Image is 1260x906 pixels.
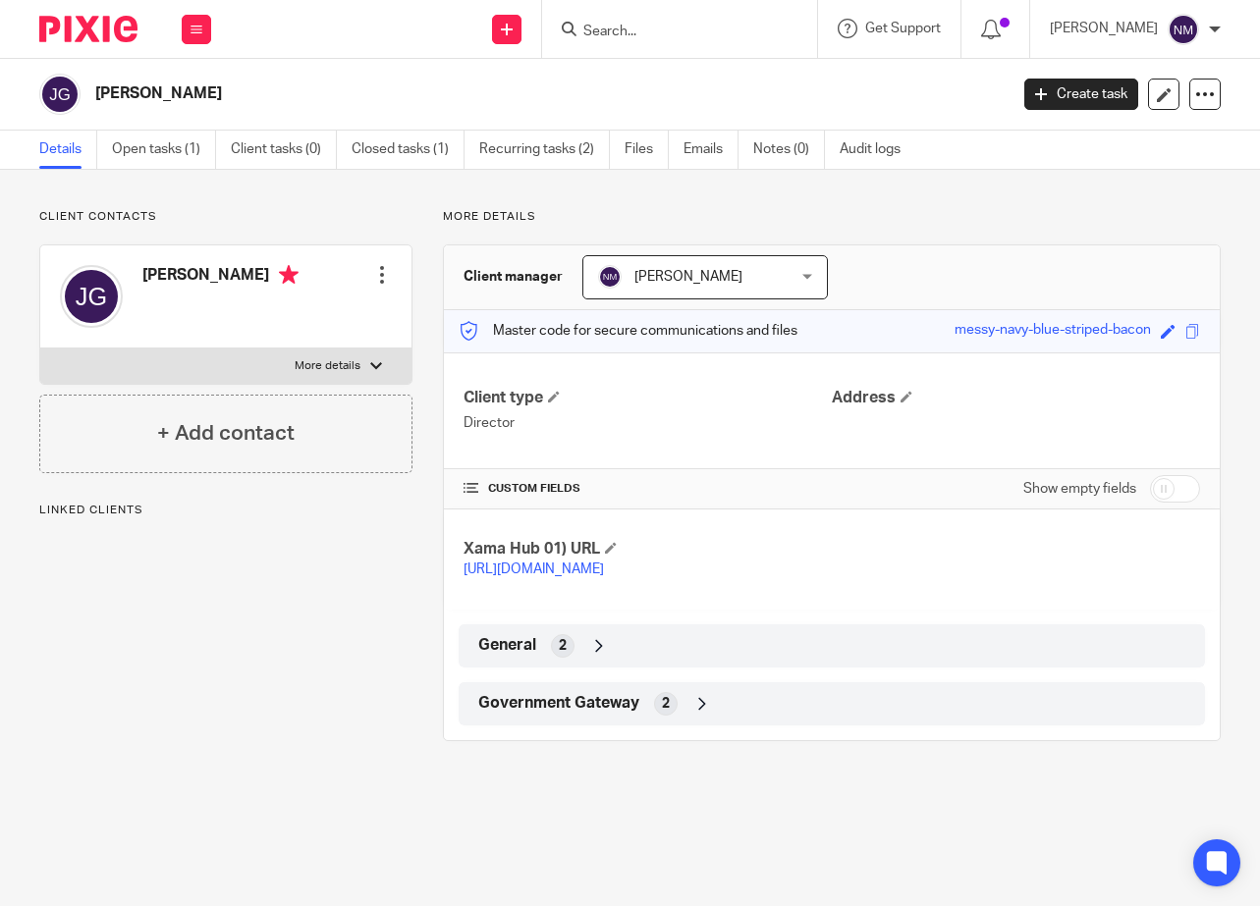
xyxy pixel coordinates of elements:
h2: [PERSON_NAME] [95,83,815,104]
i: Primary [279,265,299,285]
h4: + Add contact [157,418,295,449]
h3: Client manager [464,267,563,287]
span: [PERSON_NAME] [634,270,742,284]
p: Linked clients [39,503,412,518]
p: Master code for secure communications and files [459,321,797,341]
h4: Xama Hub 01) URL [464,539,832,560]
span: General [478,635,536,656]
a: Notes (0) [753,131,825,169]
img: svg%3E [39,74,81,115]
p: Client contacts [39,209,412,225]
div: messy-navy-blue-striped-bacon [955,320,1151,343]
a: Audit logs [840,131,915,169]
label: Show empty fields [1023,479,1136,499]
h4: Client type [464,388,832,408]
a: Emails [684,131,739,169]
a: Details [39,131,97,169]
p: More details [443,209,1221,225]
span: 2 [559,636,567,656]
p: Director [464,413,832,433]
a: Closed tasks (1) [352,131,465,169]
a: Recurring tasks (2) [479,131,610,169]
img: svg%3E [1168,14,1199,45]
h4: CUSTOM FIELDS [464,481,832,497]
img: svg%3E [598,265,622,289]
a: Client tasks (0) [231,131,337,169]
a: Files [625,131,669,169]
p: More details [295,358,360,374]
span: Government Gateway [478,693,639,714]
a: Create task [1024,79,1138,110]
h4: Address [832,388,1200,408]
p: [PERSON_NAME] [1050,19,1158,38]
a: [URL][DOMAIN_NAME] [464,562,604,576]
a: Open tasks (1) [112,131,216,169]
h4: [PERSON_NAME] [142,265,299,290]
span: Get Support [865,22,941,35]
span: 2 [662,694,670,714]
input: Search [581,24,758,41]
img: Pixie [39,16,137,42]
img: svg%3E [60,265,123,328]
